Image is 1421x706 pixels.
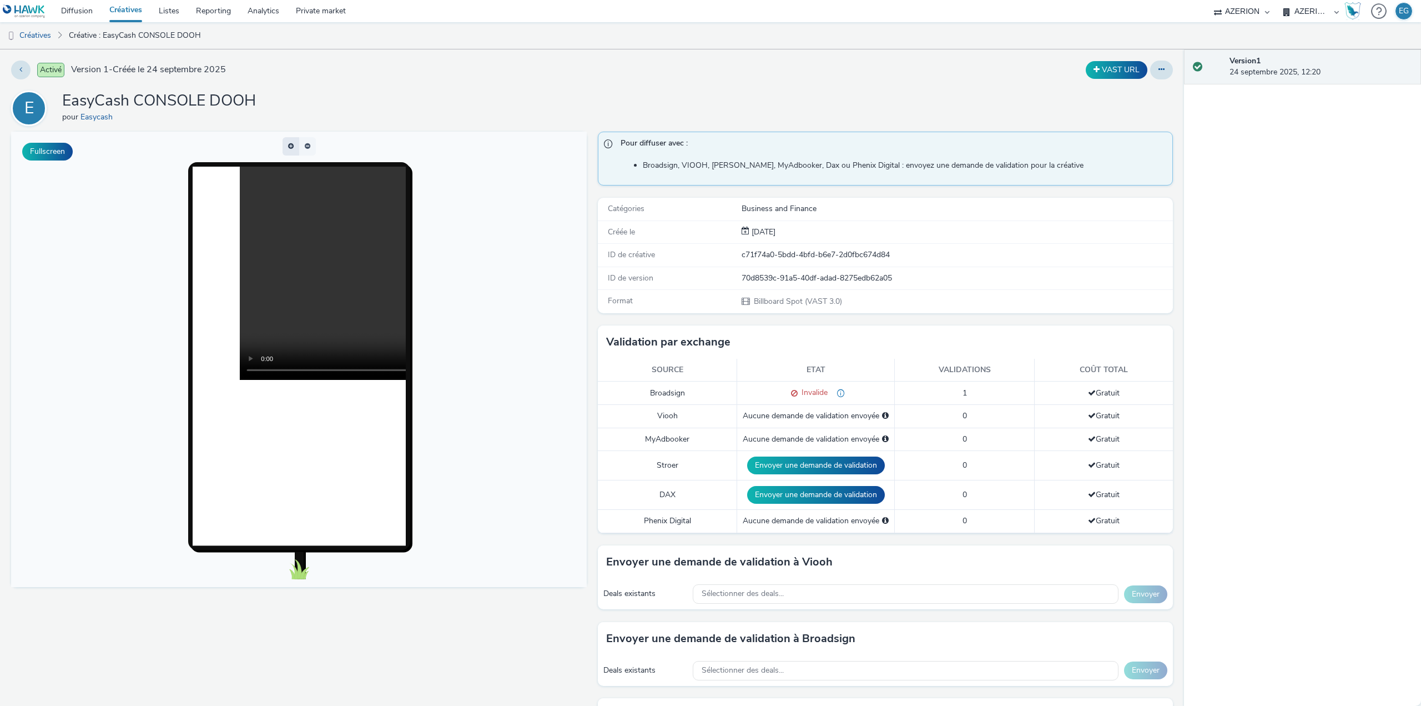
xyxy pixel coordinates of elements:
[603,665,687,676] div: Deals existants
[742,203,1172,214] div: Business and Finance
[882,515,889,527] div: Sélectionnez un deal ci-dessous et cliquez sur Envoyer pour envoyer une demande de validation à P...
[747,457,885,474] button: Envoyer une demande de validation
[1088,515,1120,526] span: Gratuit
[71,63,226,76] span: Version 1 - Créée le 24 septembre 2025
[1088,410,1120,421] span: Gratuit
[753,296,842,307] span: Billboard Spot (VAST 3.0)
[743,434,889,445] div: Aucune demande de validation envoyée
[1229,56,1412,78] div: 24 septembre 2025, 12:20
[1124,585,1167,603] button: Envoyer
[606,334,730,351] h3: Validation par exchange
[747,486,885,504] button: Envoyer une demande de validation
[598,428,737,450] td: MyAdbooker
[1399,3,1409,19] div: EG
[737,359,895,382] th: Etat
[37,63,64,77] span: Activé
[3,4,46,18] img: undefined Logo
[598,480,737,510] td: DAX
[963,489,967,500] span: 0
[598,510,737,533] td: Phenix Digital
[598,382,737,405] td: Broadsign
[608,227,635,237] span: Créée le
[62,112,80,122] span: pour
[1083,61,1150,79] div: Dupliquer la créative en un VAST URL
[62,91,256,112] h1: EasyCash CONSOLE DOOH
[603,588,687,599] div: Deals existants
[608,203,644,214] span: Catégories
[606,630,855,647] h3: Envoyer une demande de validation à Broadsign
[80,112,117,122] a: Easycash
[895,359,1035,382] th: Validations
[6,31,17,42] img: dooh
[1344,2,1365,20] a: Hawk Academy
[63,22,206,49] a: Créative : EasyCash CONSOLE DOOH
[606,554,833,570] h3: Envoyer une demande de validation à Viooh
[598,451,737,480] td: Stroer
[598,359,737,382] th: Source
[702,589,784,599] span: Sélectionner des deals...
[963,460,967,470] span: 0
[828,387,845,399] div: Retours par mail
[1344,2,1361,20] img: Hawk Academy
[621,138,1162,152] span: Pour diffuser avec :
[1086,61,1147,79] button: VAST URL
[749,227,775,238] div: Création 24 septembre 2025, 12:20
[742,249,1172,261] div: c71f74a0-5bdd-4bfd-b6e7-2d0fbc674d84
[742,273,1172,284] div: 70d8539c-91a5-40df-adad-8275edb62a05
[1088,388,1120,398] span: Gratuit
[1088,489,1120,500] span: Gratuit
[598,405,737,428] td: Viooh
[743,515,889,527] div: Aucune demande de validation envoyée
[963,388,967,398] span: 1
[743,410,889,422] div: Aucune demande de validation envoyée
[1035,359,1173,382] th: Coût total
[24,93,34,124] div: E
[963,515,967,526] span: 0
[1088,434,1120,444] span: Gratuit
[11,103,51,113] a: E
[22,143,73,161] button: Fullscreen
[749,227,775,237] span: [DATE]
[608,273,653,283] span: ID de version
[798,387,828,398] span: Invalide
[882,434,889,445] div: Sélectionnez un deal ci-dessous et cliquez sur Envoyer pour envoyer une demande de validation à M...
[1088,460,1120,470] span: Gratuit
[643,160,1167,171] li: Broadsign, VIOOH, [PERSON_NAME], MyAdbooker, Dax ou Phenix Digital : envoyez une demande de valid...
[963,410,967,421] span: 0
[702,666,784,675] span: Sélectionner des deals...
[1229,56,1261,66] strong: Version 1
[1124,662,1167,679] button: Envoyer
[608,296,633,306] span: Format
[963,434,967,444] span: 0
[608,249,655,260] span: ID de créative
[882,410,889,422] div: Sélectionnez un deal ci-dessous et cliquez sur Envoyer pour envoyer une demande de validation à V...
